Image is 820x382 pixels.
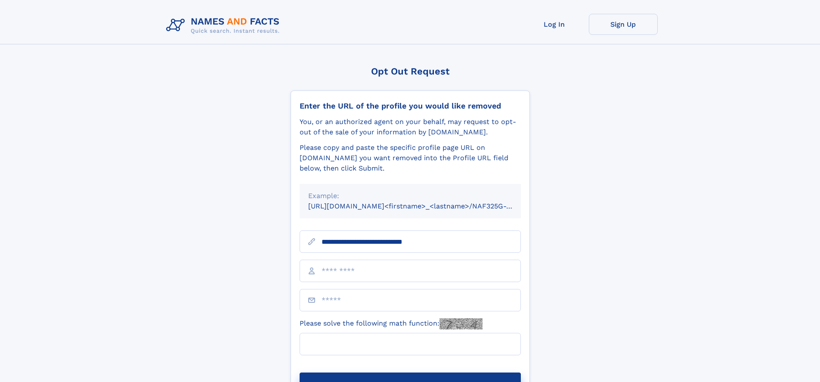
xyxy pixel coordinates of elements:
a: Log In [520,14,589,35]
div: Please copy and paste the specific profile page URL on [DOMAIN_NAME] you want removed into the Pr... [300,143,521,174]
img: Logo Names and Facts [163,14,287,37]
div: Example: [308,191,512,201]
div: You, or an authorized agent on your behalf, may request to opt-out of the sale of your informatio... [300,117,521,137]
div: Enter the URL of the profile you would like removed [300,101,521,111]
small: [URL][DOMAIN_NAME]<firstname>_<lastname>/NAF325G-xxxxxxxx [308,202,537,210]
a: Sign Up [589,14,658,35]
div: Opt Out Request [291,66,530,77]
label: Please solve the following math function: [300,318,483,329]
